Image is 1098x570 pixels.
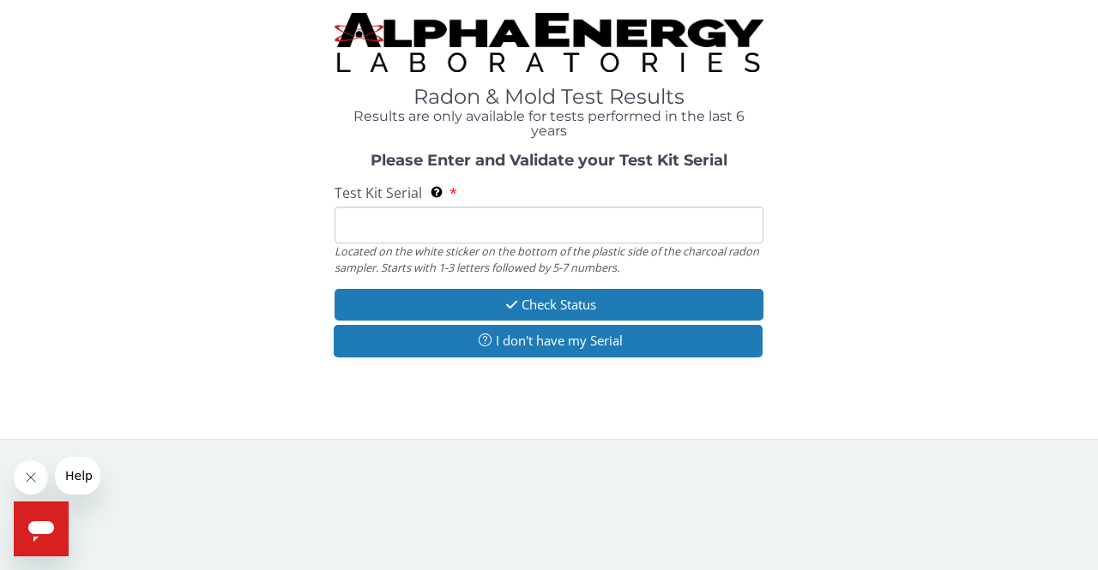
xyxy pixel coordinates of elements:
[334,325,763,357] button: I don't have my Serial
[335,243,763,275] div: Located on the white sticker on the bottom of the plastic side of the charcoal radon sampler. Sta...
[335,289,763,321] button: Check Status
[55,457,100,495] iframe: Message from company
[371,151,727,170] strong: Please Enter and Validate your Test Kit Serial
[335,86,763,108] h1: Radon & Mold Test Results
[14,460,48,495] iframe: Close message
[14,501,69,556] iframe: Button to launch messaging window
[335,109,763,139] h4: Results are only available for tests performed in the last 6 years
[335,183,422,202] span: Test Kit Serial
[335,13,763,72] img: TightCrop.jpg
